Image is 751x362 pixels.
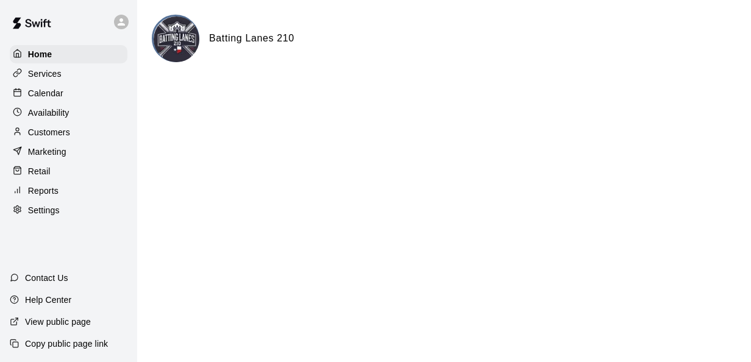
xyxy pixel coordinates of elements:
[154,16,199,62] img: Batting Lanes 210 logo
[28,107,69,119] p: Availability
[209,30,294,46] h6: Batting Lanes 210
[28,126,70,138] p: Customers
[10,162,127,180] a: Retail
[28,146,66,158] p: Marketing
[28,204,60,216] p: Settings
[10,45,127,63] a: Home
[28,185,59,197] p: Reports
[10,84,127,102] a: Calendar
[10,104,127,122] a: Availability
[10,182,127,200] a: Reports
[10,65,127,83] a: Services
[28,165,51,177] p: Retail
[10,143,127,161] a: Marketing
[10,201,127,219] a: Settings
[25,316,91,328] p: View public page
[10,123,127,141] a: Customers
[28,48,52,60] p: Home
[25,272,68,284] p: Contact Us
[28,87,63,99] p: Calendar
[28,68,62,80] p: Services
[25,294,71,306] p: Help Center
[25,338,108,350] p: Copy public page link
